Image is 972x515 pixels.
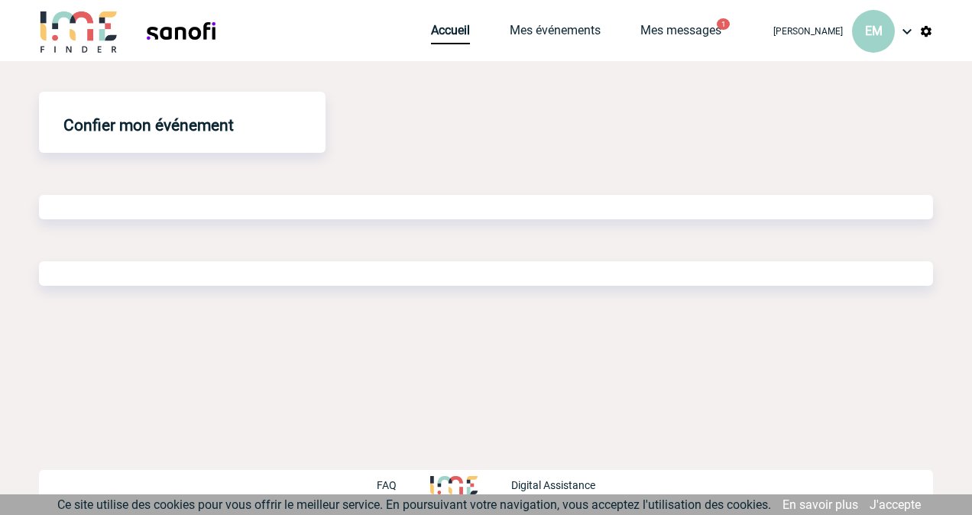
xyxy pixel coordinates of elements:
img: IME-Finder [39,9,118,53]
a: Mes messages [640,23,721,44]
a: J'accepte [870,497,921,512]
a: Mes événements [510,23,601,44]
a: En savoir plus [782,497,858,512]
p: Digital Assistance [511,479,595,491]
a: Accueil [431,23,470,44]
span: [PERSON_NAME] [773,26,843,37]
button: 1 [717,18,730,30]
span: EM [865,24,883,38]
h4: Confier mon événement [63,116,234,134]
a: FAQ [377,477,430,491]
p: FAQ [377,479,397,491]
span: Ce site utilise des cookies pour vous offrir le meilleur service. En poursuivant votre navigation... [57,497,771,512]
img: http://www.idealmeetingsevents.fr/ [430,476,478,494]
